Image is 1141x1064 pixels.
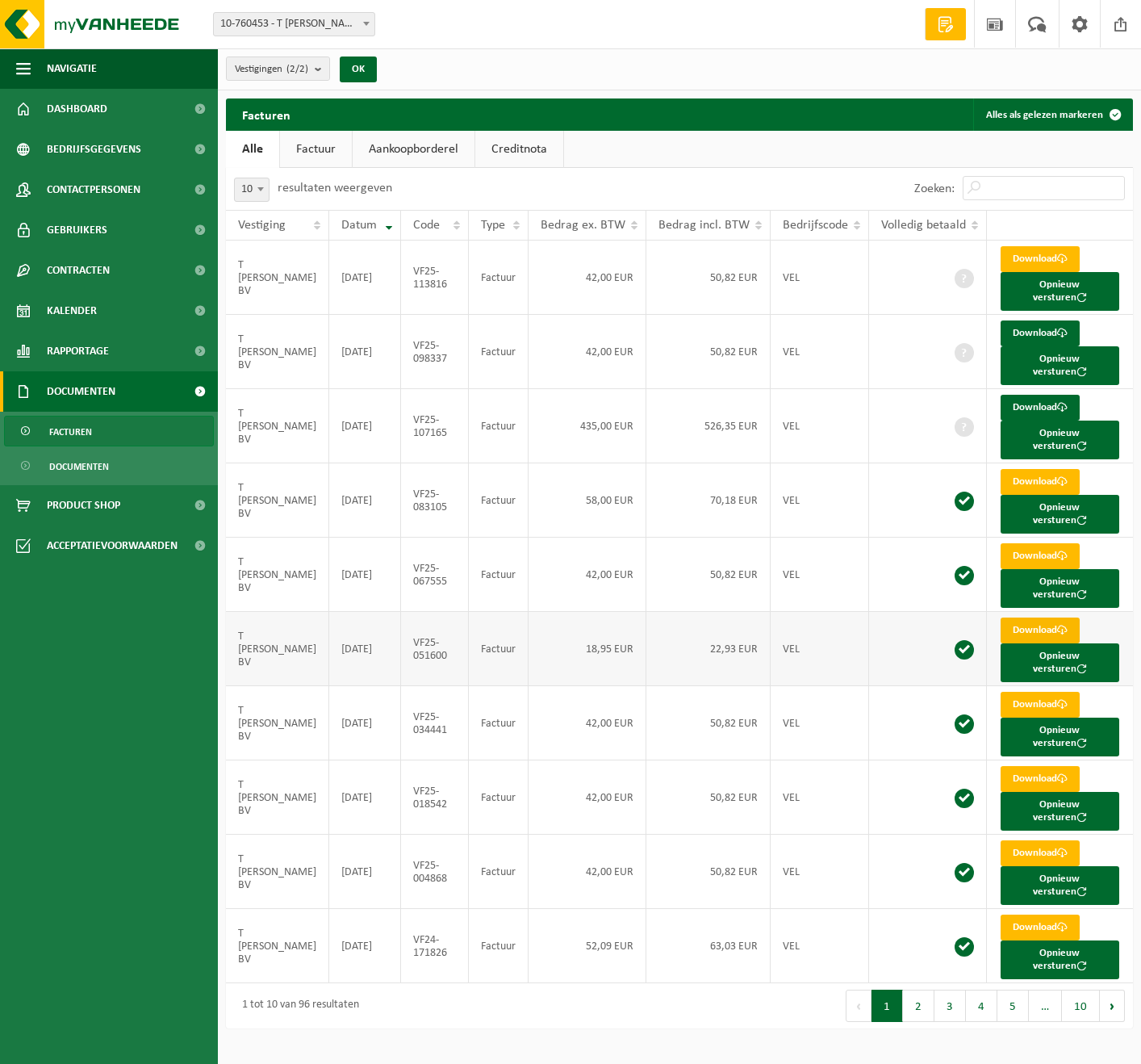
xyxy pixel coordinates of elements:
button: 1 [871,990,903,1022]
span: 10 [234,178,270,202]
span: Vestiging [238,219,286,232]
td: 22,93 EUR [646,612,771,686]
td: VEL [771,389,869,463]
td: 63,03 EUR [646,909,771,983]
button: Opnieuw versturen [1001,643,1119,682]
span: Documenten [47,371,115,412]
td: Factuur [469,463,529,538]
td: VEL [771,315,869,389]
td: VF25-018542 [401,760,469,835]
button: 5 [997,990,1029,1022]
td: VEL [771,241,869,315]
button: Next [1100,990,1125,1022]
span: Bedrag ex. BTW [541,219,625,232]
td: T [PERSON_NAME] BV [226,463,329,538]
td: Factuur [469,538,529,612]
button: Opnieuw versturen [1001,346,1119,385]
td: Factuur [469,760,529,835]
td: Factuur [469,315,529,389]
td: 52,09 EUR [529,909,646,983]
h2: Facturen [226,98,307,130]
td: 58,00 EUR [529,463,646,538]
div: 1 tot 10 van 96 resultaten [234,991,359,1020]
span: 10-760453 - T KINDT BV - EKE [213,12,375,36]
button: Opnieuw versturen [1001,866,1119,905]
span: … [1029,990,1062,1022]
td: VEL [771,538,869,612]
td: 70,18 EUR [646,463,771,538]
span: Rapportage [47,331,109,371]
td: T [PERSON_NAME] BV [226,909,329,983]
td: VF25-067555 [401,538,469,612]
td: [DATE] [329,835,401,909]
button: Previous [846,990,871,1022]
span: Bedrijfscode [783,219,848,232]
a: Download [1001,618,1080,643]
a: Download [1001,246,1080,272]
button: OK [340,57,377,82]
td: VF25-004868 [401,835,469,909]
td: T [PERSON_NAME] BV [226,315,329,389]
span: Facturen [49,417,92,447]
a: Download [1001,395,1080,421]
button: Opnieuw versturen [1001,495,1119,534]
span: Acceptatievoorwaarden [47,526,178,566]
a: Download [1001,320,1080,346]
td: 42,00 EUR [529,538,646,612]
td: VEL [771,612,869,686]
td: 42,00 EUR [529,315,646,389]
a: Download [1001,766,1080,792]
td: VEL [771,463,869,538]
td: [DATE] [329,241,401,315]
button: 10 [1062,990,1100,1022]
td: T [PERSON_NAME] BV [226,538,329,612]
td: [DATE] [329,760,401,835]
td: 435,00 EUR [529,389,646,463]
td: 50,82 EUR [646,538,771,612]
td: VF25-083105 [401,463,469,538]
span: Bedrag incl. BTW [658,219,750,232]
span: Bedrijfsgegevens [47,129,141,170]
button: Opnieuw versturen [1001,272,1119,311]
span: Gebruikers [47,210,107,250]
a: Download [1001,543,1080,569]
td: 50,82 EUR [646,760,771,835]
span: Documenten [49,451,109,482]
td: Factuur [469,241,529,315]
td: [DATE] [329,315,401,389]
a: Download [1001,469,1080,495]
td: VF25-034441 [401,686,469,760]
a: Download [1001,915,1080,940]
a: Download [1001,840,1080,866]
td: 50,82 EUR [646,315,771,389]
td: 50,82 EUR [646,686,771,760]
button: Opnieuw versturen [1001,421,1119,459]
td: [DATE] [329,389,401,463]
span: Kalender [47,291,97,331]
td: Factuur [469,909,529,983]
td: Factuur [469,389,529,463]
button: 4 [966,990,997,1022]
span: Contactpersonen [47,170,140,210]
button: 3 [934,990,966,1022]
a: Facturen [4,416,214,446]
td: VEL [771,835,869,909]
span: Volledig betaald [881,219,966,232]
td: VF25-107165 [401,389,469,463]
label: resultaten weergeven [278,182,392,195]
button: Opnieuw versturen [1001,718,1119,756]
label: Zoeken: [914,182,955,195]
td: [DATE] [329,909,401,983]
td: T [PERSON_NAME] BV [226,835,329,909]
button: Alles als gelezen markeren [973,98,1131,131]
td: VF25-098337 [401,315,469,389]
td: T [PERSON_NAME] BV [226,686,329,760]
td: [DATE] [329,463,401,538]
td: VEL [771,760,869,835]
span: Vestigingen [235,57,308,82]
a: Factuur [280,131,352,168]
button: Opnieuw versturen [1001,940,1119,979]
td: T [PERSON_NAME] BV [226,241,329,315]
td: 526,35 EUR [646,389,771,463]
a: Aankoopborderel [353,131,474,168]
